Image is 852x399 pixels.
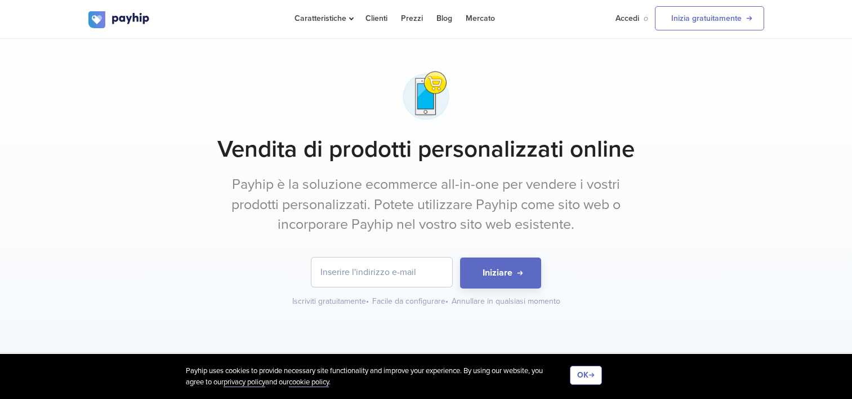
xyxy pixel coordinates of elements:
img: phone-app-shop-1-gjgog5l6q35667je1tgaw7.png [398,67,454,124]
span: • [445,296,448,306]
span: Caratteristiche [295,14,352,23]
a: Inizia gratuitamente [655,6,764,30]
a: cookie policy [289,378,329,387]
div: Iscriviti gratuitamente [292,296,370,307]
div: Payhip uses cookies to provide necessary site functionality and improve your experience. By using... [186,366,570,388]
div: Annullare in qualsiasi momento [452,296,560,307]
img: logo.svg [88,11,150,28]
div: Facile da configurare [372,296,449,307]
p: Payhip è la soluzione ecommerce all-in-one per vendere i vostri prodotti personalizzati. Potete u... [215,175,637,235]
h1: Vendita di prodotti personalizzati online [88,135,764,163]
a: privacy policy [224,378,265,387]
span: • [366,296,369,306]
input: Inserire l'indirizzo e-mail [311,258,452,287]
button: OK [570,366,602,385]
button: Iniziare [460,258,541,289]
